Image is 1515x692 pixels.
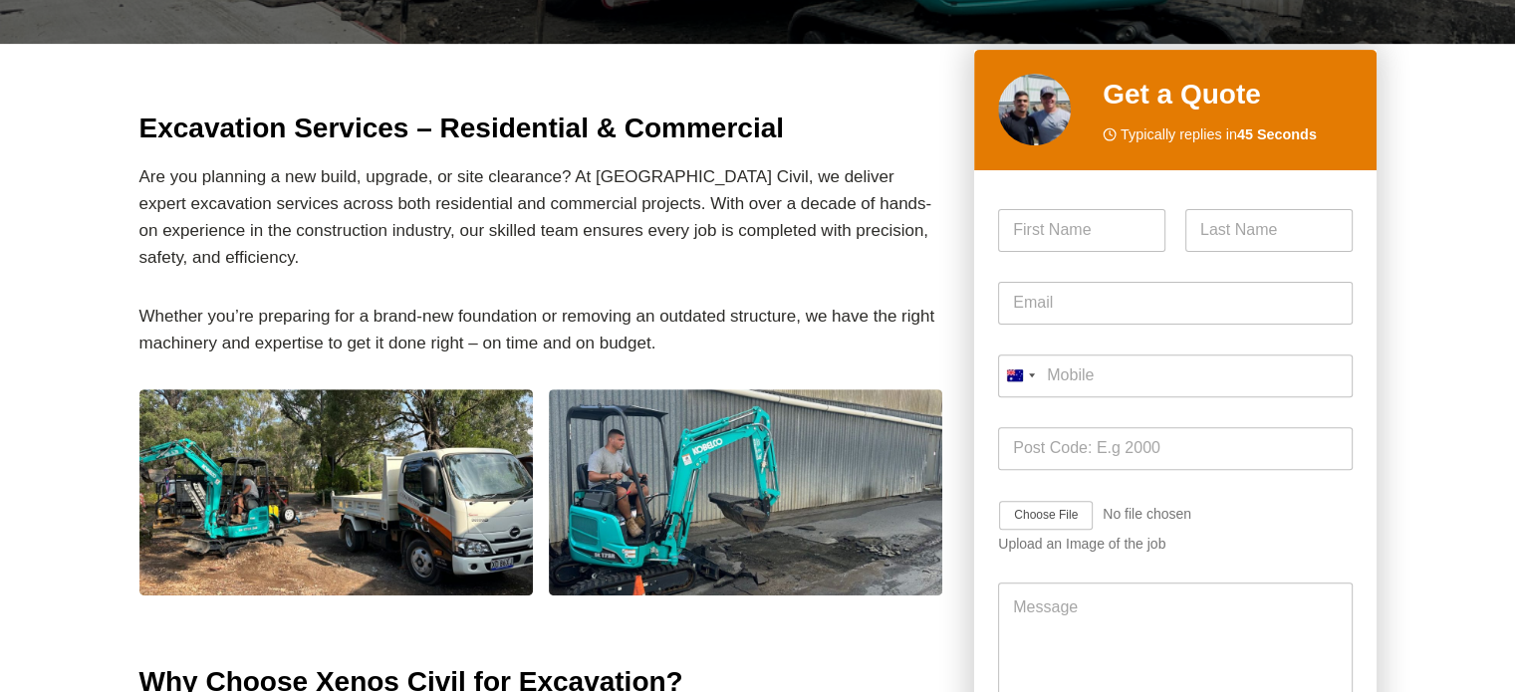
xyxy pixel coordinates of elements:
[1237,126,1317,142] strong: 45 Seconds
[139,163,943,272] p: Are you planning a new build, upgrade, or site clearance? At [GEOGRAPHIC_DATA] Civil, we deliver ...
[998,354,1042,397] button: Selected country
[998,427,1352,470] input: Post Code: E.g 2000
[1103,74,1353,115] h2: Get a Quote
[139,108,943,149] h2: Excavation Services – Residential & Commercial
[998,209,1165,252] input: First Name
[1185,209,1353,252] input: Last Name
[998,282,1352,325] input: Email
[998,537,1352,554] div: Upload an Image of the job
[998,354,1352,397] input: Mobile
[139,303,943,356] p: Whether you’re preparing for a brand-new foundation or removing an outdated structure, we have th...
[1121,123,1317,146] span: Typically replies in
